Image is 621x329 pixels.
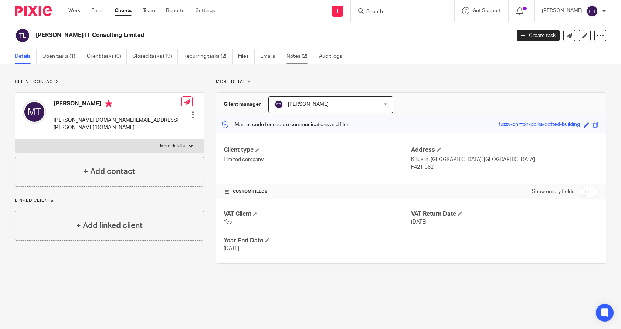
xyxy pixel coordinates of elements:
[411,219,427,225] span: [DATE]
[166,7,184,14] a: Reports
[224,237,411,245] h4: Year End Date
[411,156,598,163] p: Killuklin, [GEOGRAPHIC_DATA], [GEOGRAPHIC_DATA]
[472,8,501,13] span: Get Support
[15,6,52,16] img: Pixie
[366,9,432,16] input: Search
[517,30,560,41] a: Create task
[54,117,181,132] p: [PERSON_NAME][DOMAIN_NAME][EMAIL_ADDRESS][PERSON_NAME][DOMAIN_NAME]
[224,101,261,108] h3: Client manager
[224,156,411,163] p: Limited company
[36,31,412,39] h2: [PERSON_NAME] IT Consulting Limited
[286,49,313,64] a: Notes (2)
[238,49,255,64] a: Files
[224,146,411,154] h4: Client type
[216,79,606,85] p: More details
[143,7,155,14] a: Team
[15,79,204,85] p: Client contacts
[260,49,281,64] a: Emails
[68,7,80,14] a: Work
[23,100,46,124] img: svg%3E
[411,210,598,218] h4: VAT Return Date
[91,7,103,14] a: Email
[87,49,127,64] a: Client tasks (0)
[224,219,232,225] span: Yes
[411,146,598,154] h4: Address
[160,143,185,149] p: More details
[288,102,329,107] span: [PERSON_NAME]
[532,188,574,195] label: Show empty fields
[542,7,583,14] p: [PERSON_NAME]
[499,121,580,129] div: fuzzy-chiffon-polka-dotted-building
[319,49,347,64] a: Audit logs
[224,189,411,195] h4: CUSTOM FIELDS
[84,166,135,177] h4: + Add contact
[183,49,233,64] a: Recurring tasks (2)
[105,100,112,107] i: Primary
[224,210,411,218] h4: VAT Client
[76,220,143,231] h4: + Add linked client
[15,198,204,204] p: Linked clients
[115,7,132,14] a: Clients
[15,28,30,43] img: svg%3E
[42,49,81,64] a: Open tasks (1)
[54,100,181,109] h4: [PERSON_NAME]
[132,49,178,64] a: Closed tasks (19)
[586,5,598,17] img: svg%3E
[222,121,349,128] p: Master code for secure communications and files
[411,164,598,171] p: F42 H362
[224,246,239,251] span: [DATE]
[196,7,215,14] a: Settings
[274,100,283,109] img: svg%3E
[15,49,37,64] a: Details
